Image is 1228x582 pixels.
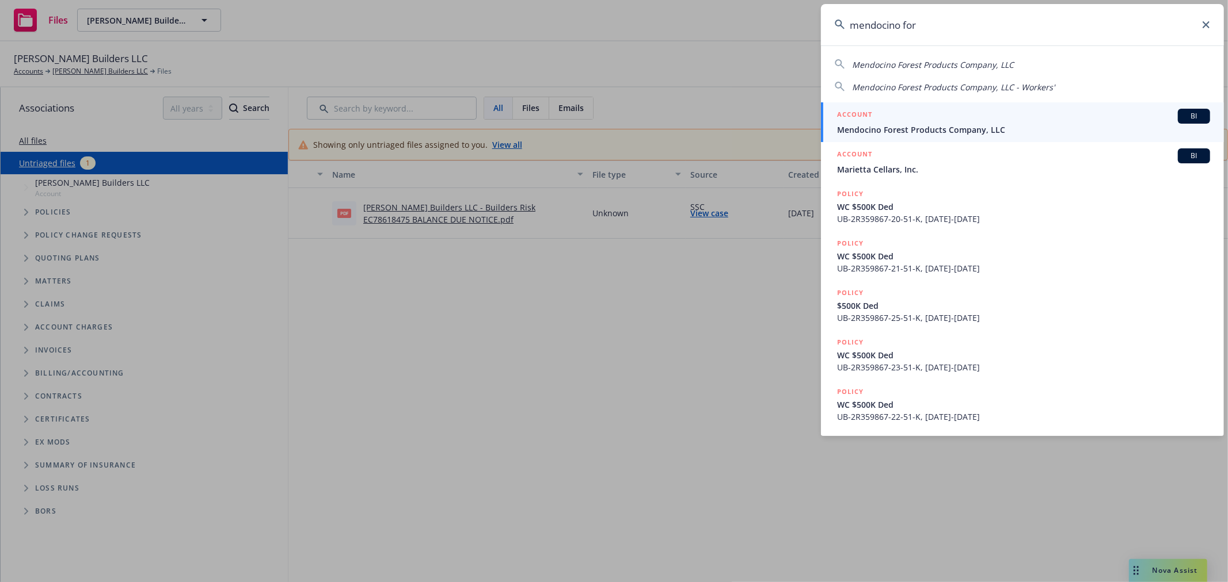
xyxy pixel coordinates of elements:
span: BI [1183,151,1206,161]
span: WC $500K Ded [837,250,1210,262]
h5: POLICY [837,336,864,348]
h5: ACCOUNT [837,109,872,122]
a: POLICYWC $500K DedUB-2R359867-23-51-K, [DATE]-[DATE] [821,330,1224,380]
a: ACCOUNTBIMendocino Forest Products Company, LLC [821,102,1224,142]
a: POLICYWC $500K DedUB-2R359867-21-51-K, [DATE]-[DATE] [821,231,1224,281]
span: WC $500K Ded [837,399,1210,411]
span: UB-2R359867-22-51-K, [DATE]-[DATE] [837,411,1210,423]
span: Mendocino Forest Products Company, LLC [837,124,1210,136]
span: UB-2R359867-23-51-K, [DATE]-[DATE] [837,361,1210,373]
h5: POLICY [837,188,864,200]
h5: ACCOUNT [837,148,872,162]
a: POLICYWC $500K DedUB-2R359867-22-51-K, [DATE]-[DATE] [821,380,1224,429]
span: BI [1183,111,1206,121]
h5: POLICY [837,238,864,249]
input: Search... [821,4,1224,45]
h5: POLICY [837,386,864,397]
span: Mendocino Forest Products Company, LLC [852,59,1014,70]
h5: POLICY [837,287,864,298]
span: $500K Ded [837,300,1210,312]
span: Mendocino Forest Products Company, LLC - Workers' [852,82,1055,93]
a: ACCOUNTBIMarietta Cellars, Inc. [821,142,1224,182]
span: UB-2R359867-21-51-K, [DATE]-[DATE] [837,262,1210,274]
span: UB-2R359867-20-51-K, [DATE]-[DATE] [837,213,1210,225]
a: POLICY$500K DedUB-2R359867-25-51-K, [DATE]-[DATE] [821,281,1224,330]
a: POLICYWC $500K DedUB-2R359867-20-51-K, [DATE]-[DATE] [821,182,1224,231]
span: Marietta Cellars, Inc. [837,163,1210,175]
span: UB-2R359867-25-51-K, [DATE]-[DATE] [837,312,1210,324]
span: WC $500K Ded [837,349,1210,361]
span: WC $500K Ded [837,201,1210,213]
